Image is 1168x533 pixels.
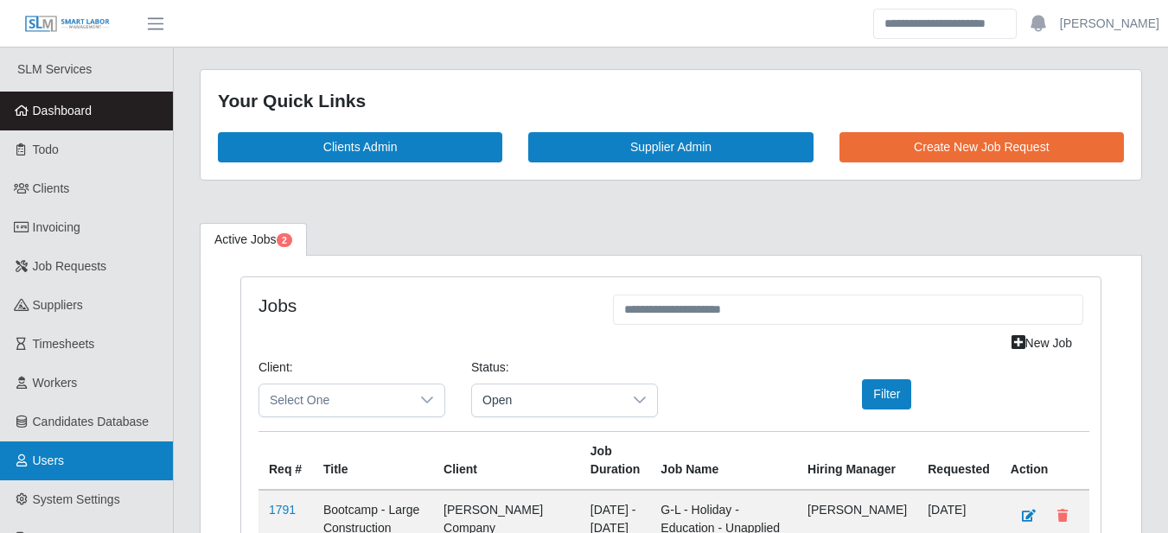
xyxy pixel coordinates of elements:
[33,181,70,195] span: Clients
[33,415,150,428] span: Candidates Database
[259,384,410,416] span: Select One
[258,431,313,490] th: Req #
[471,359,509,377] label: Status:
[797,431,917,490] th: Hiring Manager
[33,454,65,467] span: Users
[1060,15,1159,33] a: [PERSON_NAME]
[33,376,78,390] span: Workers
[472,384,622,416] span: Open
[433,431,580,490] th: Client
[258,295,587,316] h4: Jobs
[917,431,1000,490] th: Requested
[873,9,1017,39] input: Search
[33,220,80,234] span: Invoicing
[580,431,651,490] th: Job Duration
[1000,431,1089,490] th: Action
[258,359,293,377] label: Client:
[33,337,95,351] span: Timesheets
[839,132,1124,162] a: Create New Job Request
[200,223,307,257] a: Active Jobs
[33,492,120,506] span: System Settings
[650,431,797,490] th: Job Name
[17,62,92,76] span: SLM Services
[218,132,502,162] a: Clients Admin
[313,431,433,490] th: Title
[277,233,292,247] span: Pending Jobs
[528,132,813,162] a: Supplier Admin
[33,298,83,312] span: Suppliers
[33,143,59,156] span: Todo
[1000,328,1083,359] a: New Job
[33,104,93,117] span: Dashboard
[862,379,911,409] button: Filter
[218,87,1124,115] div: Your Quick Links
[33,259,107,273] span: Job Requests
[24,15,111,34] img: SLM Logo
[269,503,296,517] a: 1791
